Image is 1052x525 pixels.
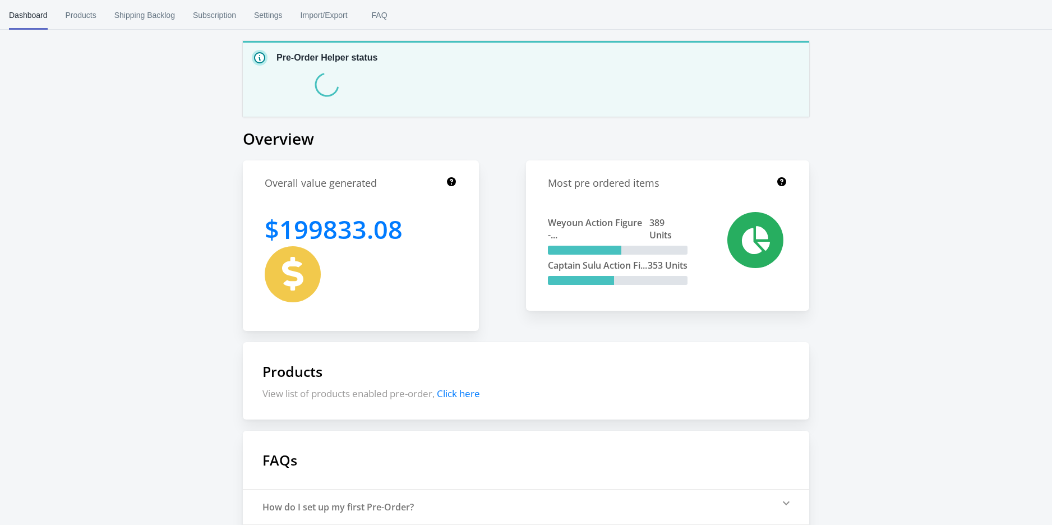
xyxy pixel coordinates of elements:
span: Settings [254,1,283,30]
span: FAQ [366,1,394,30]
span: Import/Export [301,1,348,30]
h1: FAQs [243,431,809,489]
span: Products [66,1,96,30]
h1: Overall value generated [265,176,377,190]
h1: 199833.08 [265,212,403,246]
span: Weyoun Action Figure -... [548,217,649,241]
p: View list of products enabled pre-order, [262,387,790,400]
span: 389 Units [649,217,688,241]
h1: Products [262,362,790,381]
span: Subscription [193,1,236,30]
h1: Most pre ordered items [548,176,659,190]
span: Click here [437,387,480,400]
span: 353 Units [648,259,688,271]
span: Dashboard [9,1,48,30]
h1: Overview [243,128,809,149]
div: How do I set up my first Pre-Order? [262,501,414,513]
span: $ [265,212,279,246]
span: Shipping Backlog [114,1,175,30]
span: Captain Sulu Action Fi... [548,259,647,271]
p: Pre-Order Helper status [276,51,378,65]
